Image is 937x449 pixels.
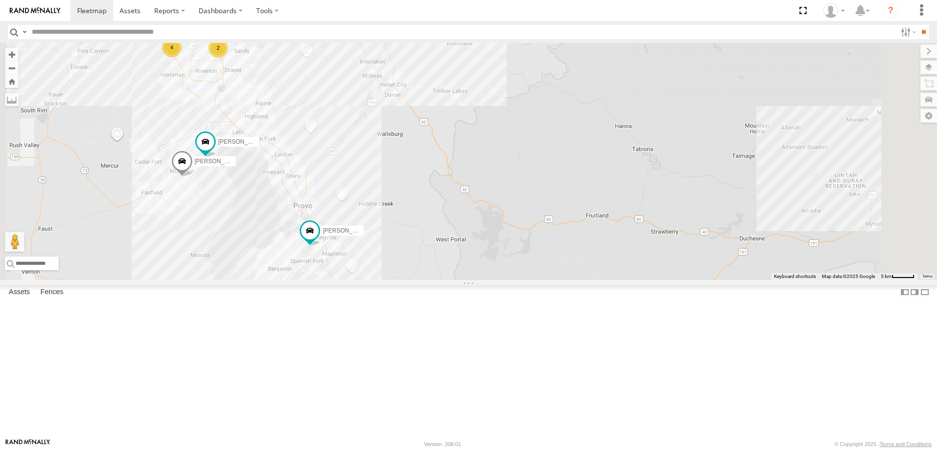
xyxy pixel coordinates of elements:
i: ? [883,3,898,19]
div: 2 [208,38,228,58]
label: Dock Summary Table to the Left [900,285,910,299]
div: 4 [162,38,182,57]
span: [PERSON_NAME] -2017 F150 [323,227,402,234]
button: Zoom Home [5,75,19,88]
label: Assets [4,285,35,299]
div: Allen Bauer [820,3,848,18]
label: Dock Summary Table to the Right [910,285,919,299]
label: Measure [5,93,19,107]
button: Zoom out [5,61,19,75]
img: rand-logo.svg [10,7,61,14]
label: Map Settings [920,109,937,123]
label: Fences [36,285,68,299]
div: © Copyright 2025 - [835,441,932,447]
span: [PERSON_NAME] 2020 F350 GT2 [195,158,285,165]
label: Hide Summary Table [920,285,930,299]
button: Zoom in [5,48,19,61]
a: Terms and Conditions [880,441,932,447]
label: Search Filter Options [897,25,918,39]
label: Search Query [20,25,28,39]
a: Visit our Website [5,439,50,449]
a: Terms (opens in new tab) [922,275,933,278]
button: Keyboard shortcuts [774,273,816,280]
button: Map Scale: 5 km per 43 pixels [878,273,917,280]
span: 5 km [881,274,892,279]
span: Map data ©2025 Google [822,274,875,279]
span: [PERSON_NAME] 2014 Chevy [218,138,299,145]
button: Drag Pegman onto the map to open Street View [5,232,24,252]
div: Version: 308.01 [424,441,461,447]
